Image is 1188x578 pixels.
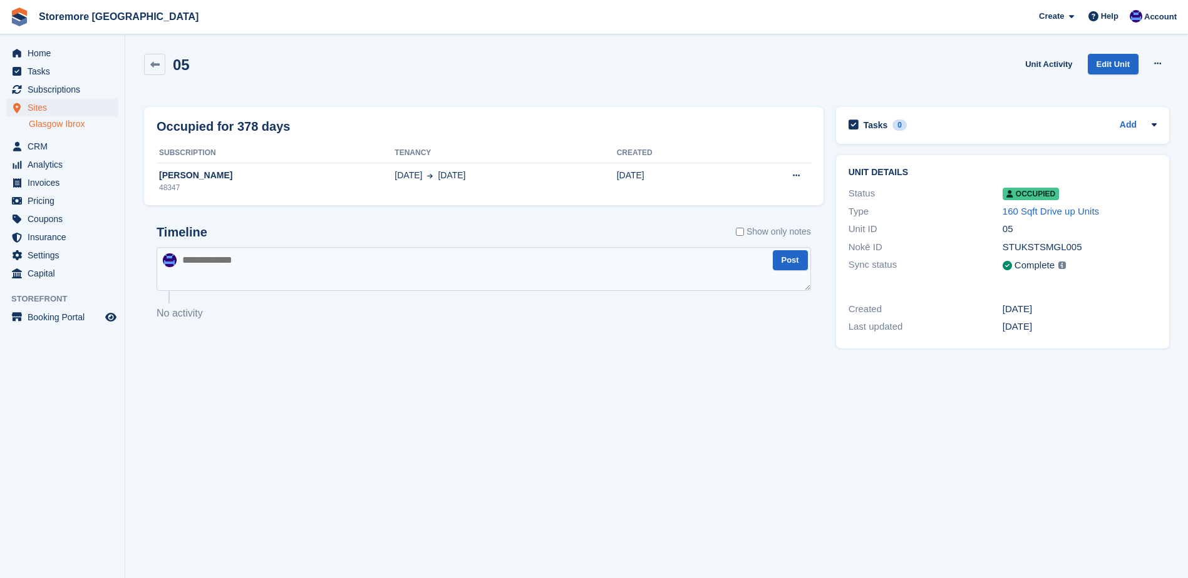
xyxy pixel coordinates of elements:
a: menu [6,156,118,173]
div: Status [849,186,1003,201]
h2: 05 [173,56,190,73]
div: 0 [892,119,907,131]
a: menu [6,265,118,282]
a: Edit Unit [1088,54,1139,74]
button: Post [773,250,808,271]
p: No activity [157,306,811,321]
a: Unit Activity [1020,54,1077,74]
td: [DATE] [617,163,729,200]
span: Storefront [11,293,125,305]
div: Unit ID [849,222,1003,236]
div: Sync status [849,258,1003,273]
a: Storemore [GEOGRAPHIC_DATA] [34,6,204,27]
h2: Occupied for 378 days [157,117,290,136]
div: STUKSTSMGL005 [1003,240,1157,255]
div: Nokē ID [849,240,1003,255]
span: Settings [28,246,103,264]
a: Add [1120,118,1137,133]
h2: Unit details [849,168,1157,178]
div: Type [849,205,1003,219]
img: icon-info-grey-7440780725fd019a000dd9b08b2336e03edf1995a4989e88bcd33f0948082b44.svg [1058,261,1066,269]
span: Create [1039,10,1064,23]
div: [PERSON_NAME] [157,169,395,182]
div: Last updated [849,320,1003,334]
th: Subscription [157,143,395,163]
a: menu [6,138,118,155]
div: 48347 [157,182,395,193]
span: Subscriptions [28,81,103,98]
input: Show only notes [736,225,744,238]
a: Glasgow Ibrox [29,118,118,130]
span: Home [28,44,103,62]
h2: Timeline [157,225,207,240]
th: Tenancy [395,143,616,163]
label: Show only notes [736,225,811,238]
span: Sites [28,99,103,116]
div: Complete [1015,258,1055,273]
a: menu [6,63,118,80]
span: Account [1144,11,1177,23]
th: Created [617,143,729,163]
span: Pricing [28,192,103,210]
div: Created [849,302,1003,317]
span: Booking Portal [28,308,103,326]
a: Preview store [103,310,118,325]
span: [DATE] [395,169,422,182]
img: Angela [163,253,177,267]
div: 05 [1003,222,1157,236]
span: Analytics [28,156,103,173]
a: menu [6,210,118,228]
a: menu [6,174,118,191]
a: menu [6,99,118,116]
span: Occupied [1003,188,1059,200]
h2: Tasks [864,119,888,131]
div: [DATE] [1003,302,1157,317]
span: Tasks [28,63,103,80]
a: menu [6,228,118,246]
span: Capital [28,265,103,282]
span: Invoices [28,174,103,191]
span: Coupons [28,210,103,228]
img: Angela [1130,10,1142,23]
span: Help [1101,10,1118,23]
span: Insurance [28,228,103,246]
a: menu [6,192,118,210]
img: stora-icon-8386f47178a22dfd0bd8f6a31ec36ba5ce8667c1dd55bd0f319d3a0aa187defe.svg [10,8,29,26]
a: menu [6,81,118,98]
a: menu [6,44,118,62]
span: [DATE] [438,169,465,182]
span: CRM [28,138,103,155]
a: menu [6,308,118,326]
a: menu [6,246,118,264]
a: 160 Sqft Drive up Units [1003,206,1099,216]
div: [DATE] [1003,320,1157,334]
